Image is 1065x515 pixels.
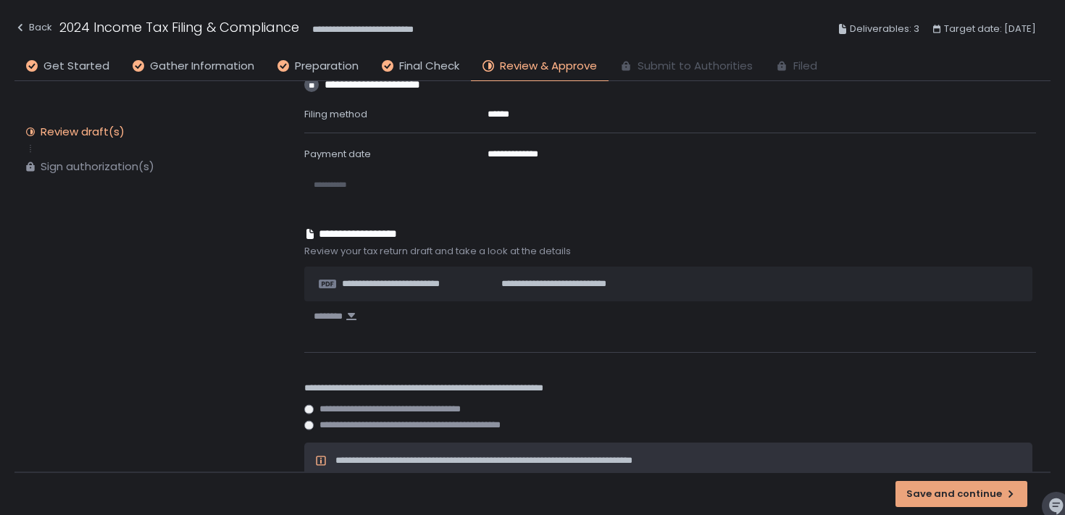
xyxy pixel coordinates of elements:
[14,17,52,41] button: Back
[500,58,597,75] span: Review & Approve
[906,487,1016,501] div: Save and continue
[850,20,919,38] span: Deliverables: 3
[399,58,459,75] span: Final Check
[295,58,359,75] span: Preparation
[304,245,1036,258] span: Review your tax return draft and take a look at the details
[944,20,1036,38] span: Target date: [DATE]
[150,58,254,75] span: Gather Information
[59,17,299,37] h1: 2024 Income Tax Filing & Compliance
[793,58,817,75] span: Filed
[638,58,753,75] span: Submit to Authorities
[41,125,125,139] div: Review draft(s)
[41,159,154,174] div: Sign authorization(s)
[895,481,1027,507] button: Save and continue
[14,19,52,36] div: Back
[304,107,367,121] span: Filing method
[304,147,371,161] span: Payment date
[43,58,109,75] span: Get Started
